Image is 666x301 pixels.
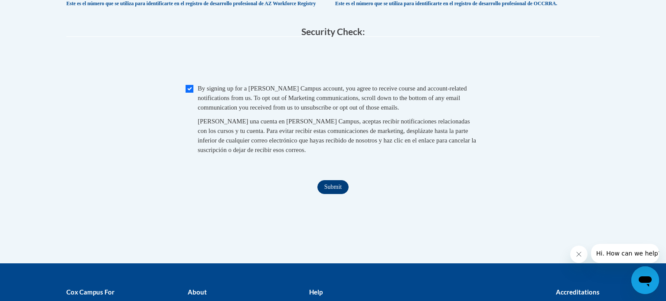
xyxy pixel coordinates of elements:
iframe: reCAPTCHA [267,45,399,79]
span: Security Check: [301,26,365,37]
b: Help [309,288,323,296]
iframe: Close message [570,246,588,263]
iframe: Button to launch messaging window [631,266,659,294]
input: Submit [317,180,349,194]
span: Hi. How can we help? [5,6,70,13]
b: Cox Campus For [66,288,114,296]
b: About [188,288,207,296]
b: Accreditations [556,288,600,296]
span: By signing up for a [PERSON_NAME] Campus account, you agree to receive course and account-related... [198,85,467,111]
span: [PERSON_NAME] una cuenta en [PERSON_NAME] Campus, aceptas recibir notificaciones relacionadas con... [198,118,476,153]
iframe: Message from company [591,244,659,263]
